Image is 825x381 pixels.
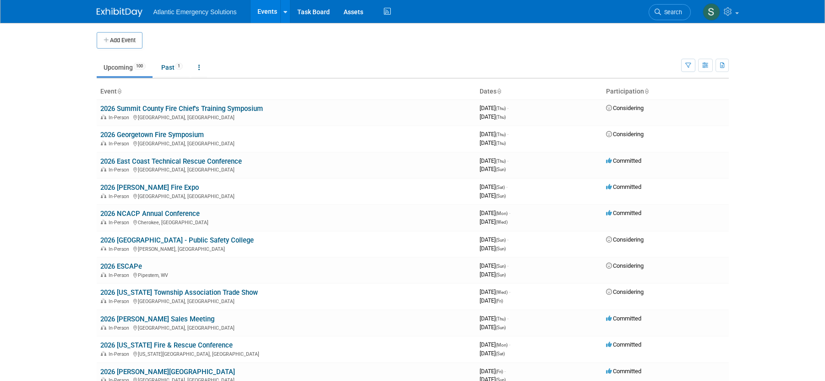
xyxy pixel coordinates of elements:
a: Sort by Start Date [497,88,501,95]
span: (Sun) [496,264,506,269]
span: (Sun) [496,193,506,199]
span: Committed [606,315,641,322]
span: - [504,368,506,375]
a: Upcoming100 [97,59,153,76]
span: [DATE] [480,105,508,111]
span: [DATE] [480,262,508,269]
span: (Sun) [496,237,506,243]
span: [DATE] [480,183,508,190]
span: [DATE] [480,245,506,252]
div: [GEOGRAPHIC_DATA], [GEOGRAPHIC_DATA] [100,192,472,199]
span: - [507,131,508,138]
a: 2026 [US_STATE] Fire & Rescue Conference [100,341,233,349]
span: [DATE] [480,324,506,331]
span: (Sat) [496,351,505,356]
span: In-Person [109,193,132,199]
span: (Thu) [496,115,506,120]
div: [PERSON_NAME], [GEOGRAPHIC_DATA] [100,245,472,252]
span: In-Person [109,115,132,121]
span: 100 [133,63,146,70]
span: (Wed) [496,290,508,295]
div: [GEOGRAPHIC_DATA], [GEOGRAPHIC_DATA] [100,324,472,331]
span: - [509,341,510,348]
img: In-Person Event [101,272,106,277]
span: (Wed) [496,220,508,225]
span: [DATE] [480,271,506,278]
a: Past1 [154,59,190,76]
div: Pipestem, WV [100,271,472,278]
span: Committed [606,368,641,375]
span: Committed [606,183,641,190]
span: [DATE] [480,315,508,322]
span: Considering [606,105,644,111]
span: In-Person [109,298,132,304]
a: Search [649,4,691,20]
span: [DATE] [480,192,506,199]
img: Stephanie Hood [703,3,720,21]
span: Atlantic Emergency Solutions [153,8,237,16]
a: 2026 Summit County Fire Chief's Training Symposium [100,105,263,113]
span: [DATE] [480,113,506,120]
span: (Mon) [496,342,508,348]
a: 2026 East Coast Technical Rescue Conference [100,157,242,166]
span: [DATE] [480,166,506,172]
span: Considering [606,131,644,138]
span: - [507,262,508,269]
span: [DATE] [480,157,508,164]
a: 2026 [US_STATE] Township Association Trade Show [100,288,258,297]
img: In-Person Event [101,220,106,224]
img: In-Person Event [101,167,106,171]
a: 2026 Georgetown Fire Symposium [100,131,204,139]
span: (Thu) [496,316,506,321]
span: Committed [606,157,641,164]
th: Participation [602,84,729,99]
span: Committed [606,210,641,216]
span: Committed [606,341,641,348]
span: - [509,288,510,295]
span: [DATE] [480,368,506,375]
div: [GEOGRAPHIC_DATA], [GEOGRAPHIC_DATA] [100,113,472,121]
span: [DATE] [480,139,506,146]
span: (Sun) [496,167,506,172]
span: - [507,105,508,111]
span: [DATE] [480,341,510,348]
span: (Sun) [496,325,506,330]
img: In-Person Event [101,115,106,119]
th: Event [97,84,476,99]
span: Considering [606,262,644,269]
span: - [507,157,508,164]
span: (Sat) [496,185,505,190]
span: [DATE] [480,350,505,357]
button: Add Event [97,32,142,49]
a: 2026 [PERSON_NAME] Fire Expo [100,183,199,192]
span: (Sun) [496,246,506,251]
span: Search [661,9,682,16]
span: (Fri) [496,298,503,304]
a: 2026 [GEOGRAPHIC_DATA] - Public Safety College [100,236,254,244]
span: (Mon) [496,211,508,216]
span: In-Person [109,351,132,357]
div: [GEOGRAPHIC_DATA], [GEOGRAPHIC_DATA] [100,166,472,173]
span: - [507,236,508,243]
img: In-Person Event [101,246,106,251]
span: In-Person [109,272,132,278]
span: - [506,183,508,190]
span: 1 [175,63,183,70]
a: Sort by Event Name [117,88,121,95]
span: In-Person [109,220,132,226]
th: Dates [476,84,602,99]
span: [DATE] [480,210,510,216]
span: (Thu) [496,141,506,146]
span: [DATE] [480,288,510,295]
img: In-Person Event [101,193,106,198]
span: [DATE] [480,218,508,225]
span: [DATE] [480,131,508,138]
a: 2026 NCACP Annual Conference [100,210,200,218]
span: (Thu) [496,106,506,111]
span: In-Person [109,325,132,331]
img: ExhibitDay [97,8,142,17]
a: 2026 ESCAPe [100,262,142,271]
span: - [509,210,510,216]
img: In-Person Event [101,298,106,303]
span: (Thu) [496,132,506,137]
